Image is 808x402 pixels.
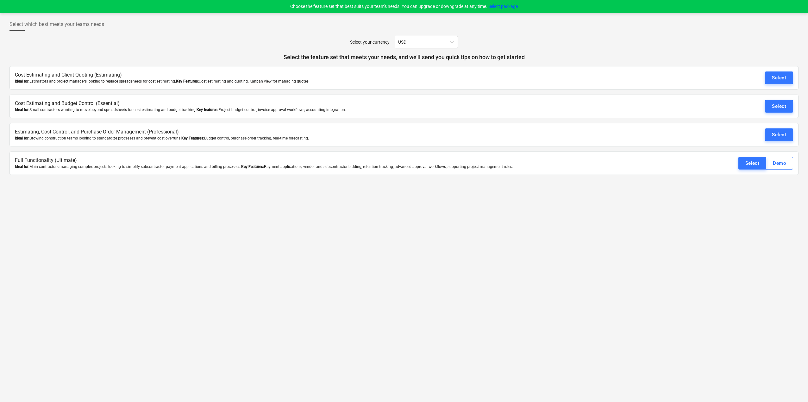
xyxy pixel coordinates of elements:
[15,79,29,83] b: Ideal for:
[488,3,518,10] button: Select package
[15,136,663,141] div: Growing construction teams looking to standardize processes and prevent cost overruns. Budget con...
[197,108,218,112] b: Key features:
[15,128,663,136] p: Estimating, Cost Control, and Purchase Order Management (Professional)
[772,102,786,110] div: Select
[776,372,808,402] iframe: Chat Widget
[773,159,786,167] div: Demo
[766,157,793,170] button: Demo
[241,164,264,169] b: Key Features:
[176,79,199,83] b: Key Features:
[765,100,793,113] button: Select
[15,100,663,107] p: Cost Estimating and Budget Control (Essential)
[15,136,29,140] b: Ideal for:
[15,79,663,84] div: Estimators and project managers looking to replace spreadsheets for cost estimating. Cost estimat...
[181,136,204,140] b: Key Features:
[350,39,390,46] p: Select your currency
[15,164,29,169] b: Ideal for:
[290,3,518,10] p: Choose the feature set that best suits your team's needs. You can upgrade or downgrade at any time.
[765,128,793,141] button: Select
[772,131,786,139] div: Select
[9,53,799,61] p: Select the feature set that meets your needs, and we'll send you quick tips on how to get started
[15,157,663,164] p: Full Functionality (Ultimate)
[738,157,767,170] button: Select
[15,108,29,112] b: Ideal for:
[772,74,786,82] div: Select
[776,372,808,402] div: Sohbet Aracı
[15,164,663,170] div: Main contractors managing complex projects looking to simplify subcontractor payment applications...
[9,21,104,28] span: Select which best meets your teams needs
[765,71,793,84] button: Select
[15,71,663,79] p: Cost Estimating and Client Quoting (Estimating)
[745,159,760,167] div: Select
[15,107,663,113] div: Small contractors wanting to move beyond spreadsheets for cost estimating and budget tracking. Pr...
